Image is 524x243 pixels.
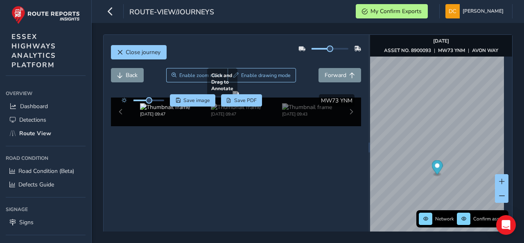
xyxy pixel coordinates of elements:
span: Save PDF [234,97,257,104]
img: rr logo [11,6,80,24]
span: Close journey [126,48,160,56]
span: MW73 YNM [321,97,352,104]
span: My Confirm Exports [370,7,422,15]
span: Enable zoom mode [179,72,223,79]
button: Back [111,68,144,82]
span: ESSEX HIGHWAYS ANALYTICS PLATFORM [11,32,56,70]
button: Save [170,94,215,107]
span: Detections [19,116,46,124]
span: Enable drawing mode [241,72,291,79]
span: Dashboard [20,102,48,110]
span: Route View [19,129,51,137]
strong: MW73 YNM [438,47,465,54]
button: [PERSON_NAME] [445,4,506,18]
span: Network [435,216,454,222]
div: [DATE] 09:47 [140,111,190,117]
img: Thumbnail frame [140,103,190,111]
span: Back [126,71,138,79]
a: Signs [6,216,86,229]
span: Save image [183,97,210,104]
a: Route View [6,127,86,140]
div: Overview [6,87,86,100]
img: Thumbnail frame [211,103,261,111]
div: [DATE] 09:43 [282,111,332,117]
span: Confirm assets [473,216,506,222]
strong: AVON WAY [472,47,498,54]
button: Close journey [111,45,167,59]
div: Map marker [431,160,443,177]
div: Road Condition [6,152,86,164]
button: Draw [228,68,296,82]
div: Signage [6,203,86,216]
span: Defects Guide [18,181,54,188]
a: Detections [6,113,86,127]
button: Forward [318,68,361,82]
span: Road Condition (Beta) [18,167,74,175]
img: Thumbnail frame [282,103,332,111]
button: Zoom [166,68,228,82]
button: My Confirm Exports [356,4,428,18]
a: Dashboard [6,100,86,113]
a: Defects Guide [6,178,86,191]
div: | | [384,47,498,54]
a: Road Condition (Beta) [6,164,86,178]
strong: ASSET NO. 8900093 [384,47,431,54]
span: route-view/journeys [129,7,214,18]
span: [PERSON_NAME] [463,4,504,18]
strong: [DATE] [433,38,449,44]
div: [DATE] 09:47 [211,111,261,117]
span: Forward [325,71,346,79]
span: Signs [19,218,34,226]
img: diamond-layout [445,4,460,18]
div: Open Intercom Messenger [496,215,516,235]
button: PDF [221,94,262,107]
